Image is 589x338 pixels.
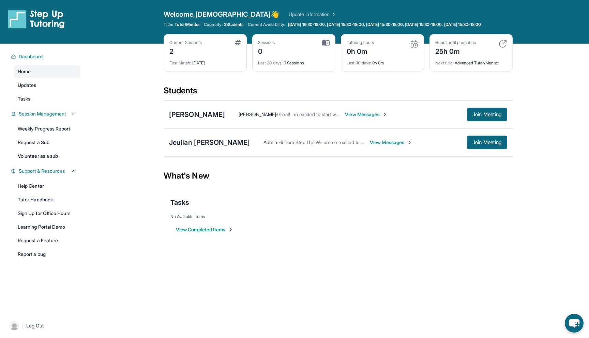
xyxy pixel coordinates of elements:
[10,321,19,331] img: user-img
[14,136,80,149] a: Request a Sub
[347,56,418,66] div: 0h 0m
[14,248,80,260] a: Report a bug
[175,22,200,27] span: Tutor/Mentor
[258,40,275,45] div: Sessions
[19,110,66,117] span: Session Management
[169,60,191,65] span: First Match :
[14,150,80,162] a: Volunteer as a sub
[170,214,506,219] div: No Available Items
[347,40,374,45] div: Tutoring hours
[258,60,283,65] span: Last 30 days :
[410,40,418,48] img: card
[18,82,36,89] span: Updates
[8,10,65,29] img: logo
[345,111,388,118] span: View Messages
[289,11,336,18] a: Update Information
[16,110,76,117] button: Session Management
[288,22,481,27] span: [DATE] 16:30-18:00, [DATE] 15:30-18:00, [DATE] 15:30-18:00, [DATE] 15:30-18:00, [DATE] 15:30-18:00
[18,95,30,102] span: Tasks
[19,168,65,174] span: Support & Resources
[382,112,388,117] img: Chevron-Right
[164,85,513,100] div: Students
[235,40,241,45] img: card
[322,40,330,46] img: card
[169,45,202,56] div: 2
[330,11,336,18] img: Chevron Right
[472,140,502,144] span: Join Meeting
[287,22,482,27] a: [DATE] 16:30-18:00, [DATE] 15:30-18:00, [DATE] 15:30-18:00, [DATE] 15:30-18:00, [DATE] 15:30-18:00
[263,139,278,145] span: Admin :
[14,207,80,219] a: Sign Up for Office Hours
[176,226,233,233] button: View Completed Items
[14,234,80,247] a: Request a Feature
[14,221,80,233] a: Learning Portal Demo
[472,112,502,117] span: Join Meeting
[14,93,80,105] a: Tasks
[169,138,250,147] div: Jeulian [PERSON_NAME]
[14,180,80,192] a: Help Center
[170,198,189,207] span: Tasks
[347,60,371,65] span: Last 30 days :
[18,68,31,75] span: Home
[239,111,277,117] span: [PERSON_NAME] :
[258,45,275,56] div: 0
[347,45,374,56] div: 0h 0m
[467,108,507,121] button: Join Meeting
[14,65,80,78] a: Home
[16,53,76,60] button: Dashboard
[435,60,454,65] span: Next title :
[204,22,223,27] span: Capacity:
[169,110,225,119] div: [PERSON_NAME]
[435,45,476,56] div: 25h 0m
[258,56,330,66] div: 0 Sessions
[19,53,43,60] span: Dashboard
[22,322,24,330] span: |
[407,140,412,145] img: Chevron-Right
[565,314,584,333] button: chat-button
[248,22,285,27] span: Current Availability:
[169,40,202,45] div: Current Students
[14,123,80,135] a: Weekly Progress Report
[467,136,507,149] button: Join Meeting
[164,22,173,27] span: Title:
[26,322,44,329] span: Log Out
[224,22,244,27] span: 2 Students
[435,56,507,66] div: Advanced Tutor/Mentor
[16,168,76,174] button: Support & Resources
[499,40,507,48] img: card
[169,56,241,66] div: [DATE]
[164,161,513,191] div: What's New
[14,79,80,91] a: Updates
[435,40,476,45] div: Hours until promotion
[14,194,80,206] a: Tutor Handbook
[164,10,279,19] span: Welcome, [DEMOGRAPHIC_DATA] 👋
[7,318,80,333] a: |Log Out
[370,139,412,146] span: View Messages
